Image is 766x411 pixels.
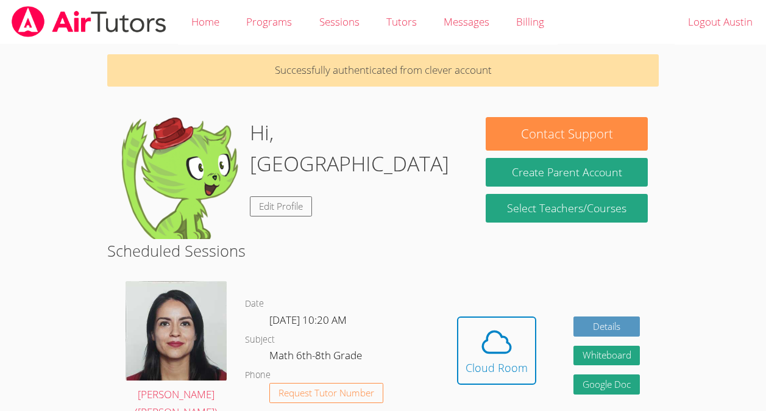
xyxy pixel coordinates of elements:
dd: Math 6th-8th Grade [269,347,364,368]
span: [DATE] 10:20 AM [269,313,347,327]
p: Successfully authenticated from clever account [107,54,659,87]
a: Edit Profile [250,196,312,216]
button: Request Tutor Number [269,383,383,403]
h1: Hi, [GEOGRAPHIC_DATA] [250,117,464,179]
button: Cloud Room [457,316,536,385]
dt: Phone [245,368,271,383]
dt: Subject [245,332,275,348]
button: Contact Support [486,117,647,151]
a: Google Doc [573,374,640,395]
img: airtutors_banner-c4298cdbf04f3fff15de1276eac7730deb9818008684d7c2e4769d2f7ddbe033.png [10,6,168,37]
a: Select Teachers/Courses [486,194,647,223]
div: Cloud Room [466,359,528,376]
button: Create Parent Account [486,158,647,187]
img: default.png [118,117,240,239]
span: Request Tutor Number [278,388,374,398]
img: picture.jpeg [126,281,227,381]
dt: Date [245,296,264,312]
span: Messages [444,15,489,29]
a: Details [573,316,640,337]
h2: Scheduled Sessions [107,239,659,262]
button: Whiteboard [573,346,640,366]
